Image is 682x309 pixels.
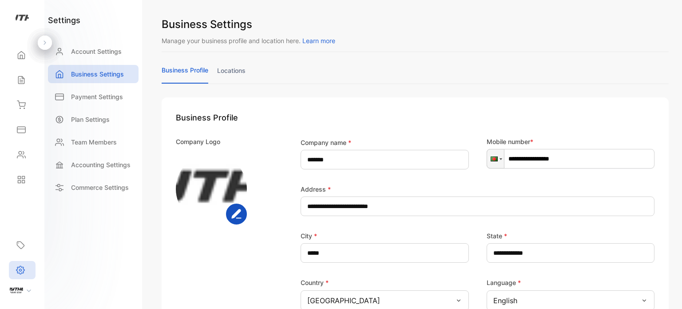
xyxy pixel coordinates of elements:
img: logo [16,12,29,25]
h1: Business Settings [162,16,669,32]
p: Company Logo [176,137,220,146]
h1: Business Profile [176,112,654,124]
p: Mobile number [487,137,655,146]
label: State [487,231,507,241]
p: English [493,295,517,306]
label: Company name [301,138,351,147]
img: https://vencrusme-beta-s3bucket.s3.amazonaws.com/businesslogos/5c88365c-0c47-4fc2-8343-31d7428320... [176,153,247,225]
label: City [301,231,317,241]
a: Commerce Settings [48,178,139,197]
p: Accounting Settings [71,160,131,169]
a: Team Members [48,133,139,151]
a: locations [217,66,246,83]
a: Account Settings [48,42,139,60]
a: Plan Settings [48,110,139,128]
label: Country [301,279,329,286]
p: Account Settings [71,47,122,56]
p: Payment Settings [71,92,123,101]
span: Learn more [302,37,335,44]
label: Language [487,279,521,286]
p: Manage your business profile and location here. [162,36,669,45]
p: Commerce Settings [71,183,129,192]
a: Payment Settings [48,88,139,106]
p: [GEOGRAPHIC_DATA] [307,295,380,306]
a: Accounting Settings [48,156,139,174]
p: Team Members [71,137,117,147]
a: business profile [162,65,208,84]
a: Business Settings [48,65,139,83]
h1: settings [48,14,80,26]
div: Bangladesh: + 880 [487,149,504,168]
p: Plan Settings [71,115,110,124]
img: profile [10,283,23,296]
label: Address [301,185,331,194]
p: Business Settings [71,69,124,79]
